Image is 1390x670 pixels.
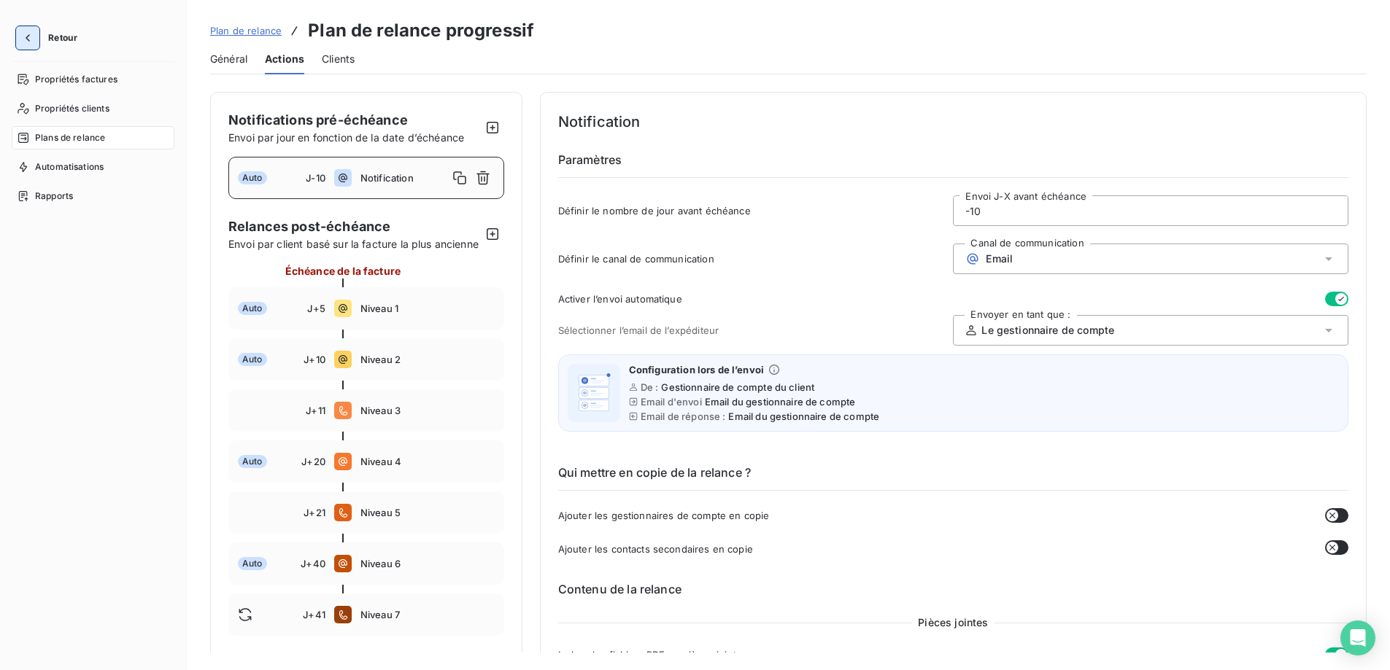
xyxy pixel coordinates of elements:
[304,507,325,518] span: J+21
[360,558,495,569] span: Niveau 6
[35,73,117,86] span: Propriétés factures
[35,190,73,203] span: Rapports
[728,410,879,422] span: Email du gestionnaire de compte
[558,580,1348,598] h6: Contenu de la relance
[558,510,770,521] span: Ajouter les gestionnaires de compte en copie
[912,615,994,630] span: Pièces jointes
[228,236,481,252] span: Envoi par client basé sur la facture la plus ancienne
[265,52,304,66] span: Actions
[558,649,747,661] span: Inclure les fichiers PDF en pièces jointes
[360,303,495,314] span: Niveau 1
[307,303,325,314] span: J+5
[35,102,109,115] span: Propriétés clients
[360,507,495,518] span: Niveau 5
[285,263,401,278] span: Échéance de la facture
[558,293,682,305] span: Activer l’envoi automatique
[238,455,267,468] span: Auto
[12,184,174,208] a: Rapports
[308,17,534,44] h3: Plan de relance progressif
[641,410,726,422] span: Email de réponse :
[641,381,659,393] span: De :
[306,405,325,416] span: J+11
[360,172,448,184] span: Notification
[558,464,1348,491] h6: Qui mettre en copie de la relance ?
[558,324,954,336] span: Sélectionner l’email de l’expéditeur
[238,302,267,315] span: Auto
[12,126,174,149] a: Plans de relance
[571,370,617,416] img: illustration helper email
[558,205,954,217] span: Définir le nombre de jour avant échéance
[558,151,1348,178] h6: Paramètres
[304,354,325,365] span: J+10
[48,34,77,42] span: Retour
[228,131,464,144] span: Envoi par jour en fonction de la date d’échéance
[360,456,495,467] span: Niveau 4
[661,381,814,393] span: Gestionnaire de compte du client
[35,131,105,144] span: Plans de relance
[360,609,495,620] span: Niveau 7
[228,112,408,128] span: Notifications pré-échéance
[12,26,89,50] button: Retour
[238,171,267,184] span: Auto
[210,23,282,38] a: Plan de relance
[641,396,702,408] span: Email d'envoi
[303,609,325,620] span: J+41
[705,396,856,408] span: Email du gestionnaire de compte
[238,557,267,570] span: Auto
[12,155,174,179] a: Automatisations
[238,353,267,366] span: Auto
[558,253,954,265] span: Définir le canal de communication
[12,97,174,120] a: Propriétés clients
[558,110,1348,133] h4: Notification
[360,354,495,365] span: Niveau 2
[35,160,104,174] span: Automatisations
[210,52,247,66] span: Général
[210,25,282,36] span: Plan de relance
[986,253,1013,265] span: Email
[12,68,174,91] a: Propriétés factures
[301,456,325,467] span: J+20
[360,405,495,416] span: Niveau 3
[322,52,355,66] span: Clients
[981,323,1114,338] span: Le gestionnaire de compte
[301,558,325,569] span: J+40
[306,172,325,184] span: J-10
[629,364,764,375] span: Configuration lors de l’envoi
[1340,620,1375,655] div: Open Intercom Messenger
[558,543,753,555] span: Ajouter les contacts secondaires en copie
[228,217,481,236] span: Relances post-échéance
